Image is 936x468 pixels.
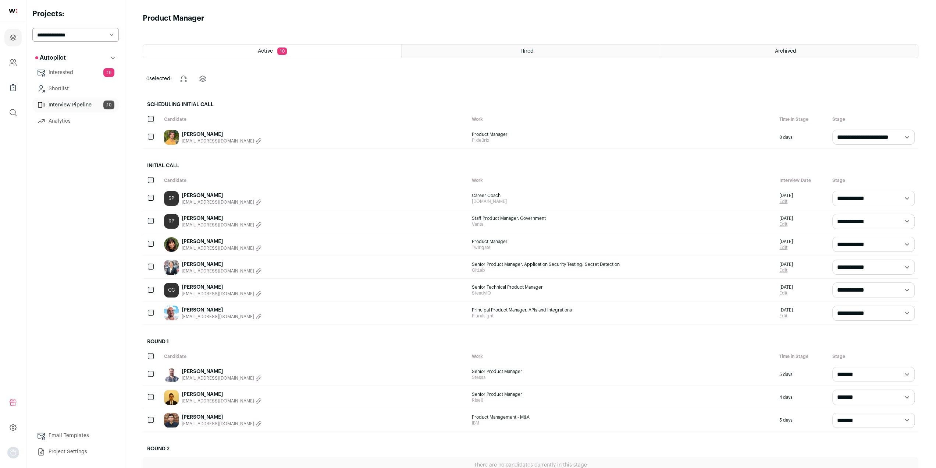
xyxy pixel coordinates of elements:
[182,138,261,144] button: [EMAIL_ADDRESS][DOMAIN_NAME]
[164,306,179,320] img: ee38c402a83a534cc33f5ca806257926be23f52573ff8d07ae80a5366f7c87a6.jpg
[182,421,261,427] button: [EMAIL_ADDRESS][DOMAIN_NAME]
[776,350,829,363] div: Time in Stage
[829,350,918,363] div: Stage
[146,75,172,82] span: selected:
[143,96,918,113] h2: Scheduling Initial Call
[472,369,772,374] span: Senior Product Manager
[182,414,261,421] a: [PERSON_NAME]
[829,113,918,126] div: Stage
[164,130,179,145] img: 4514e9e7fddb1952763d913a75c15413b98936176ccc02d38b2d00848c564cf9.jpg
[472,414,772,420] span: Product Management - M&A
[182,314,254,320] span: [EMAIL_ADDRESS][DOMAIN_NAME]
[103,101,114,109] span: 10
[32,81,119,96] a: Shortlist
[472,239,772,244] span: Product Manager
[472,374,772,380] span: Stessa
[164,367,179,382] img: 31093656afc8bfabc41ca5f565aae262e7a0e2059074a38210c214b4383cc1bd
[182,222,261,228] button: [EMAIL_ADDRESS][DOMAIN_NAME]
[776,363,829,386] div: 5 days
[776,126,829,148] div: 8 days
[164,191,179,206] a: SP
[182,222,254,228] span: [EMAIL_ADDRESS][DOMAIN_NAME]
[164,260,179,275] img: 1de1ed83c416187ecd7b0e8c0a7b72435600ed58574d0ff3b6293100650536e7
[182,192,261,199] a: [PERSON_NAME]
[779,290,793,296] a: Edit
[472,267,772,273] span: GitLab
[402,45,659,58] a: Hired
[182,199,261,205] button: [EMAIL_ADDRESS][DOMAIN_NAME]
[277,47,287,55] span: 10
[779,284,793,290] span: [DATE]
[182,291,254,297] span: [EMAIL_ADDRESS][DOMAIN_NAME]
[472,397,772,403] span: Rise8
[182,421,254,427] span: [EMAIL_ADDRESS][DOMAIN_NAME]
[175,70,192,88] button: Change stage
[468,113,776,126] div: Work
[146,76,149,81] span: 0
[32,428,119,443] a: Email Templates
[160,350,468,363] div: Candidate
[182,306,261,314] a: [PERSON_NAME]
[472,221,772,227] span: Vanta
[779,198,793,204] a: Edit
[779,193,793,198] span: [DATE]
[182,375,254,381] span: [EMAIL_ADDRESS][DOMAIN_NAME]
[182,375,261,381] button: [EMAIL_ADDRESS][DOMAIN_NAME]
[472,193,772,198] span: Career Coach
[779,221,793,227] a: Edit
[776,113,829,126] div: Time in Stage
[472,290,772,296] span: SteadyIQ
[520,49,534,54] span: Hired
[472,198,772,204] span: [DOMAIN_NAME]
[776,409,829,432] div: 5 days
[4,79,22,96] a: Company Lists
[35,53,66,62] p: Autopilot
[779,267,793,273] a: Edit
[143,158,918,174] h2: Initial Call
[776,386,829,408] div: 4 days
[182,245,261,251] button: [EMAIL_ADDRESS][DOMAIN_NAME]
[182,215,261,222] a: [PERSON_NAME]
[164,390,179,405] img: 5e6ff422b1ffc5cb75ba2888a148a1c7e19d8b19ee89f65727086c4f2f6f4946.jpg
[182,368,261,375] a: [PERSON_NAME]
[779,313,793,319] a: Edit
[143,334,918,350] h2: Round 1
[32,50,119,65] button: Autopilot
[4,29,22,46] a: Projects
[32,444,119,459] a: Project Settings
[182,268,254,274] span: [EMAIL_ADDRESS][DOMAIN_NAME]
[182,268,261,274] button: [EMAIL_ADDRESS][DOMAIN_NAME]
[32,65,119,80] a: Interested16
[164,214,179,229] a: RP
[472,215,772,221] span: Staff Product Manager, Government
[7,447,19,458] img: nopic.png
[779,215,793,221] span: [DATE]
[472,244,772,250] span: Twingate
[775,49,796,54] span: Archived
[182,291,261,297] button: [EMAIL_ADDRESS][DOMAIN_NAME]
[472,313,772,319] span: Pluralsight
[182,199,254,205] span: [EMAIL_ADDRESS][DOMAIN_NAME]
[164,283,179,298] a: CC
[164,237,179,252] img: f2d916bfba5cafcbdc637e1feb13a6bbcc2585f86966ee22fd160c817eb4bd8b.jpg
[182,314,261,320] button: [EMAIL_ADDRESS][DOMAIN_NAME]
[182,138,254,144] span: [EMAIL_ADDRESS][DOMAIN_NAME]
[472,307,772,313] span: Principal Product Manager, APIs and Integrations
[182,398,254,404] span: [EMAIL_ADDRESS][DOMAIN_NAME]
[103,68,114,77] span: 16
[32,114,119,129] a: Analytics
[660,45,918,58] a: Archived
[160,113,468,126] div: Candidate
[160,174,468,187] div: Candidate
[182,284,261,291] a: [PERSON_NAME]
[9,9,17,13] img: wellfound-shorthand-0d5821cbd27db2630d0214b213865d53afaa358527fdda9d0ea32b1df1b89c2c.svg
[143,13,204,24] h1: Product Manager
[776,174,829,187] div: Interview Date
[472,261,772,267] span: Senior Product Manager, Application Security Testing: Secret Detection
[182,398,261,404] button: [EMAIL_ADDRESS][DOMAIN_NAME]
[468,350,776,363] div: Work
[779,307,793,313] span: [DATE]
